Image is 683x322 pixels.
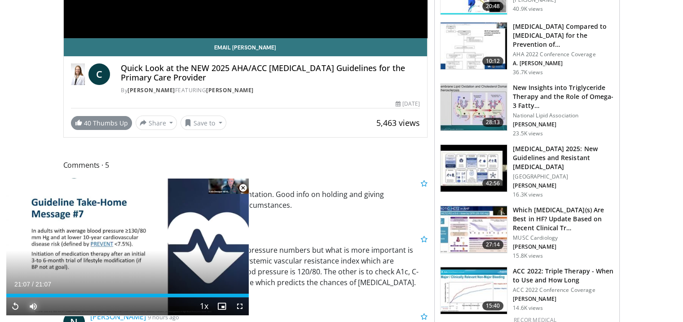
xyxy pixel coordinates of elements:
span: 5,463 views [376,117,420,128]
img: 9cc0c993-ed59-4664-aa07-2acdd981abd5.150x105_q85_crop-smart_upscale.jpg [441,267,507,314]
button: Fullscreen [231,297,249,315]
img: Dr. Catherine P. Benziger [71,63,85,85]
img: dc76ff08-18a3-4688-bab3-3b82df187678.150x105_q85_crop-smart_upscale.jpg [441,206,507,253]
a: C [88,63,110,85]
p: 14.6K views [513,304,542,312]
a: 27:14 Which [MEDICAL_DATA](s) Are Best in HF? Update Based on Recent Clinical Tr… MUSC Cardiology... [440,206,614,259]
h3: [MEDICAL_DATA] 2025: New Guidelines and Resistant [MEDICAL_DATA] [513,144,614,171]
button: Share [136,116,177,130]
button: Mute [24,297,42,315]
div: By FEATURING [121,86,420,94]
a: [PERSON_NAME] [90,312,146,322]
video-js: Video Player [6,179,249,316]
a: 28:13 New Insights into Triglyceride Therapy and the Role of Omega-3 Fatty… National Lipid Associ... [440,83,614,137]
span: 20:48 [482,2,504,11]
p: 15.8K views [513,252,542,259]
small: 9 hours ago [148,313,179,321]
p: MUSC Cardiology [513,234,614,241]
a: Email [PERSON_NAME] [64,38,427,56]
p: [GEOGRAPHIC_DATA] [513,173,614,180]
button: Save to [181,116,226,130]
a: 15:40 ACC 2022: Triple Therapy - When to Use and How Long ACC 2022 Conference Coverage [PERSON_NA... [440,267,614,314]
p: 16.3K views [513,191,542,198]
p: 23.5K views [513,130,542,137]
button: Close [234,179,252,197]
img: 280bcb39-0f4e-42eb-9c44-b41b9262a277.150x105_q85_crop-smart_upscale.jpg [441,145,507,192]
p: [PERSON_NAME] [513,295,614,303]
a: 40 Thumbs Up [71,116,132,130]
p: AHA 2022 Conference Coverage [513,51,614,58]
span: 28:13 [482,118,504,127]
p: A. [PERSON_NAME] [513,60,614,67]
div: [DATE] [396,100,420,108]
button: Playback Rate [195,297,213,315]
div: Progress Bar [6,294,249,297]
span: Comments 5 [63,159,428,171]
img: 45ea033d-f728-4586-a1ce-38957b05c09e.150x105_q85_crop-smart_upscale.jpg [441,84,507,130]
p: Thank you, very informative and concise presentation. Good info on holding and giving [MEDICAL_DA... [90,189,428,210]
h3: [MEDICAL_DATA] Compared to [MEDICAL_DATA] for the Prevention of… [513,22,614,49]
h3: Which [MEDICAL_DATA](s) Are Best in HF? Update Based on Recent Clinical Tr… [513,206,614,233]
span: 10:12 [482,57,504,66]
p: National Lipid Association [513,112,614,119]
h4: Quick Look at the NEW 2025 AHA/ACC [MEDICAL_DATA] Guidelines for the Primary Care Provider [121,63,420,83]
h3: ACC 2022: Triple Therapy - When to Use and How Long [513,267,614,285]
button: Enable picture-in-picture mode [213,297,231,315]
a: 10:12 [MEDICAL_DATA] Compared to [MEDICAL_DATA] for the Prevention of… AHA 2022 Conference Covera... [440,22,614,76]
span: 40 [84,119,91,127]
p: That is fine with regards to knowing the blood pressure numbers but what is more important is dec... [90,245,428,288]
img: 7c0f9b53-1609-4588-8498-7cac8464d722.150x105_q85_crop-smart_upscale.jpg [441,22,507,69]
span: 27:14 [482,240,504,249]
a: [PERSON_NAME] [206,86,254,94]
span: 21:07 [14,281,30,288]
p: 36.7K views [513,69,542,76]
span: 15:40 [482,301,504,310]
p: [PERSON_NAME] [513,121,614,128]
h3: New Insights into Triglyceride Therapy and the Role of Omega-3 Fatty… [513,83,614,110]
p: ACC 2022 Conference Coverage [513,286,614,294]
a: T [63,178,85,200]
span: 21:07 [35,281,51,288]
span: 42:56 [482,179,504,188]
button: Replay [6,297,24,315]
p: [PERSON_NAME] [513,243,614,250]
a: [PERSON_NAME] [128,86,175,94]
p: 40.9K views [513,5,542,13]
p: [PERSON_NAME] [513,182,614,189]
span: / [32,281,34,288]
a: 42:56 [MEDICAL_DATA] 2025: New Guidelines and Resistant [MEDICAL_DATA] [GEOGRAPHIC_DATA] [PERSON_... [440,144,614,198]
